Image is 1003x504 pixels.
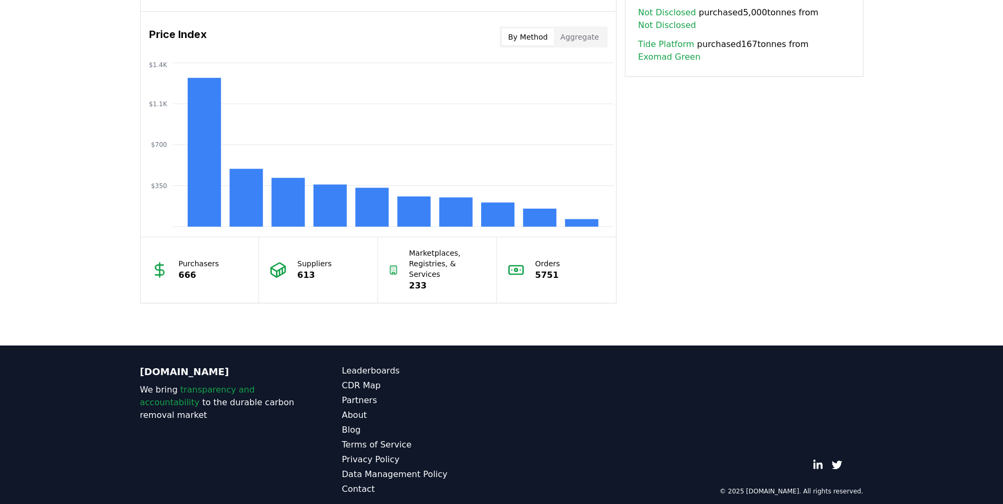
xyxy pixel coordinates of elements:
[342,453,502,466] a: Privacy Policy
[342,438,502,451] a: Terms of Service
[832,460,842,470] a: Twitter
[297,269,332,282] p: 613
[140,385,255,407] span: transparency and accountability
[342,394,502,407] a: Partners
[554,29,605,45] button: Aggregate
[149,61,168,69] tspan: $1.4K
[342,483,502,496] a: Contact
[409,279,486,292] p: 233
[297,258,332,269] p: Suppliers
[638,38,694,51] a: Tide Platform
[638,38,850,63] span: purchased 167 tonnes from
[720,487,863,496] p: © 2025 [DOMAIN_NAME]. All rights reserved.
[638,6,850,32] span: purchased 5,000 tonnes from
[342,365,502,377] a: Leaderboards
[151,141,167,148] tspan: $700
[535,269,560,282] p: 5751
[179,269,219,282] p: 666
[149,26,207,48] h3: Price Index
[151,182,167,190] tspan: $350
[638,19,696,32] a: Not Disclosed
[140,384,300,422] p: We bring to the durable carbon removal market
[409,248,486,279] p: Marketplaces, Registries, & Services
[638,51,701,63] a: Exomad Green
[342,379,502,392] a: CDR Map
[342,468,502,481] a: Data Management Policy
[535,258,560,269] p: Orders
[502,29,554,45] button: By Method
[140,365,300,379] p: [DOMAIN_NAME]
[149,100,168,108] tspan: $1.1K
[179,258,219,269] p: Purchasers
[813,460,823,470] a: LinkedIn
[342,409,502,422] a: About
[638,6,696,19] a: Not Disclosed
[342,424,502,436] a: Blog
